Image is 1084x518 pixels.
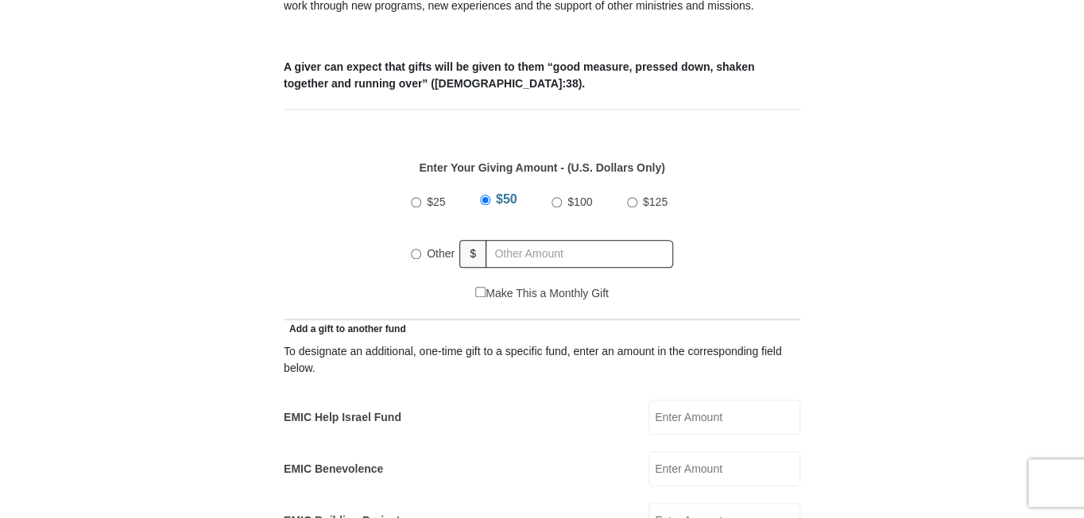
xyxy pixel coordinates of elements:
label: Make This a Monthly Gift [475,285,609,302]
span: $125 [643,195,668,208]
input: Make This a Monthly Gift [475,287,486,297]
span: $50 [496,192,517,206]
span: $100 [567,195,592,208]
span: Add a gift to another fund [284,323,406,334]
label: EMIC Help Israel Fund [284,409,401,426]
span: $25 [427,195,445,208]
strong: Enter Your Giving Amount - (U.S. Dollars Only) [419,161,664,174]
input: Enter Amount [648,400,800,435]
b: A giver can expect that gifts will be given to them “good measure, pressed down, shaken together ... [284,60,754,90]
div: To designate an additional, one-time gift to a specific fund, enter an amount in the correspondin... [284,343,800,377]
input: Other Amount [486,240,673,268]
input: Enter Amount [648,451,800,486]
span: Other [427,247,455,260]
label: EMIC Benevolence [284,461,383,477]
span: $ [459,240,486,268]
